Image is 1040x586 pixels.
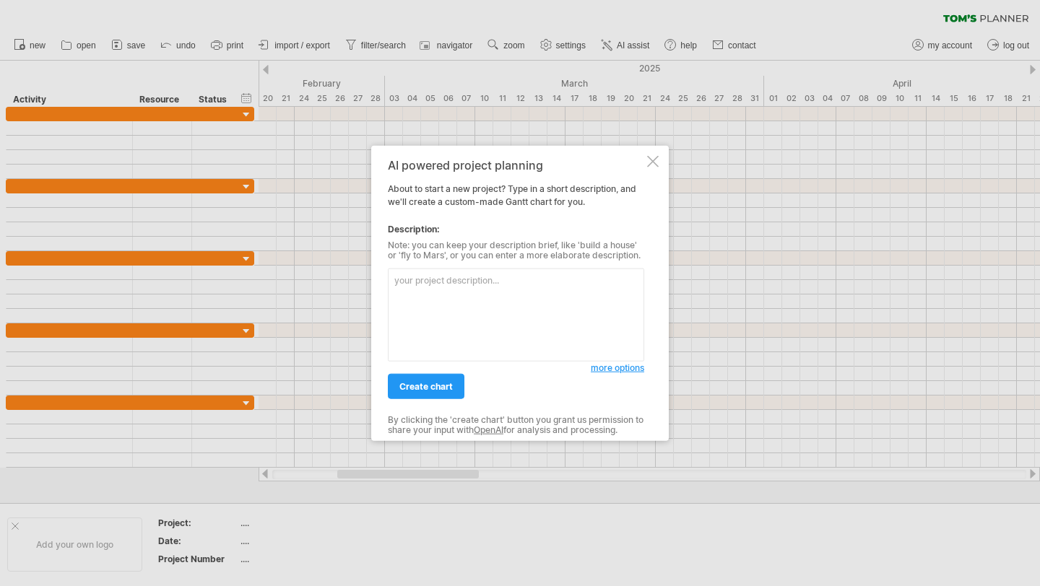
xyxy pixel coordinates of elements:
[388,223,644,236] div: Description:
[388,374,464,399] a: create chart
[388,159,644,428] div: About to start a new project? Type in a short description, and we'll create a custom-made Gantt c...
[399,381,453,392] span: create chart
[474,424,503,435] a: OpenAI
[388,415,644,436] div: By clicking the 'create chart' button you grant us permission to share your input with for analys...
[388,240,644,261] div: Note: you can keep your description brief, like 'build a house' or 'fly to Mars', or you can ente...
[591,362,644,373] span: more options
[388,159,644,172] div: AI powered project planning
[591,362,644,375] a: more options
